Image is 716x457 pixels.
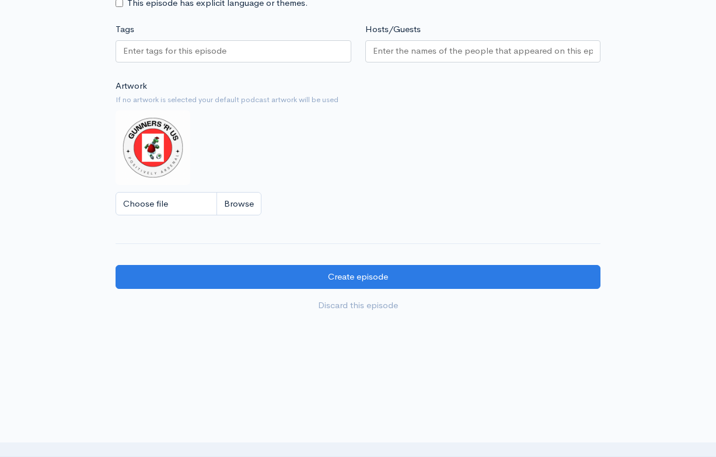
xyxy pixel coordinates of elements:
input: Create episode [116,265,600,289]
input: Enter the names of the people that appeared on this episode [373,44,593,58]
label: Artwork [116,79,147,93]
a: Discard this episode [116,294,600,318]
label: Tags [116,23,134,36]
small: If no artwork is selected your default podcast artwork will be used [116,94,600,106]
input: Enter tags for this episode [123,44,228,58]
label: Hosts/Guests [365,23,421,36]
